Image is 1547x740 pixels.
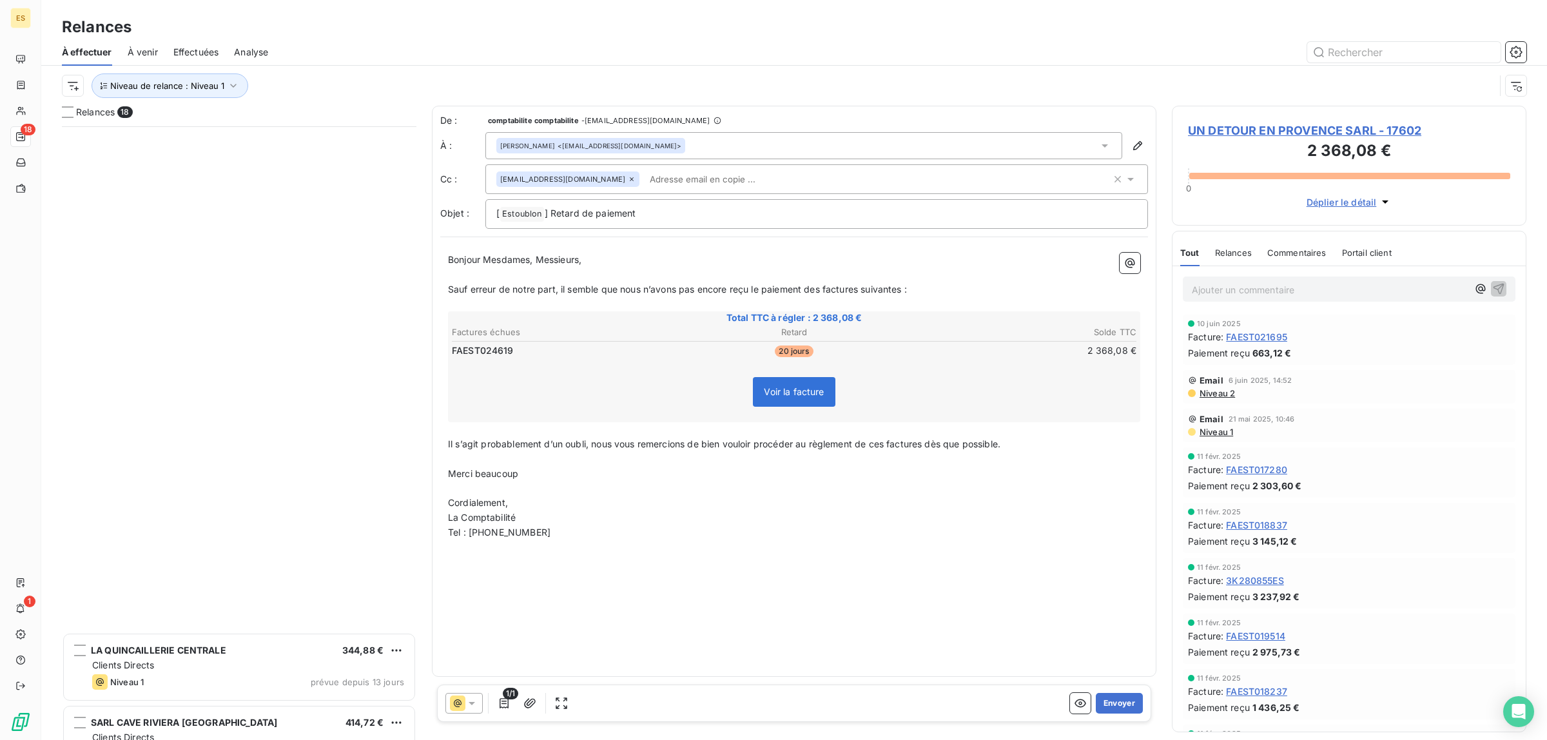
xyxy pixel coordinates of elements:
span: Email [1200,414,1223,424]
th: Retard [680,326,908,339]
span: Total TTC à régler : 2 368,08 € [450,311,1138,324]
div: grid [62,126,416,740]
span: FAEST018837 [1226,518,1287,532]
span: 663,12 € [1252,346,1291,360]
span: Paiement reçu [1188,701,1250,714]
span: Effectuées [173,46,219,59]
span: 18 [117,106,132,118]
span: 2 303,60 € [1252,479,1302,492]
span: 11 févr. 2025 [1197,730,1241,737]
span: Facture : [1188,330,1223,344]
span: 1 [24,596,35,607]
span: - [EMAIL_ADDRESS][DOMAIN_NAME] [581,117,710,124]
button: Envoyer [1096,693,1143,714]
a: 18 [10,126,30,147]
span: Bonjour Mesdames, Messieurs, [448,254,581,265]
span: À venir [128,46,158,59]
span: [ [496,208,500,219]
span: Facture : [1188,685,1223,698]
span: Niveau 2 [1198,388,1235,398]
span: 344,88 € [342,645,384,656]
span: Facture : [1188,629,1223,643]
span: 1 436,25 € [1252,701,1300,714]
label: Cc : [440,173,485,186]
h3: 2 368,08 € [1188,139,1510,165]
span: 10 juin 2025 [1197,320,1241,327]
span: Email [1200,375,1223,385]
span: FAEST019514 [1226,629,1285,643]
span: À effectuer [62,46,112,59]
span: 0 [1186,183,1191,193]
span: Portail client [1342,248,1392,258]
button: Niveau de relance : Niveau 1 [92,73,248,98]
span: FAEST021695 [1226,330,1287,344]
th: Factures échues [451,326,679,339]
span: [PERSON_NAME] [500,141,555,150]
span: 11 févr. 2025 [1197,453,1241,460]
span: Paiement reçu [1188,346,1250,360]
span: Relances [76,106,115,119]
span: 414,72 € [345,717,384,728]
div: Open Intercom Messenger [1503,696,1534,727]
span: ] Retard de paiement [545,208,636,219]
span: Il s’agit probablement d’un oubli, nous vous remercions de bien vouloir procéder au règlement de ... [448,438,1000,449]
img: Logo LeanPay [10,712,31,732]
span: Estoublon [500,207,543,222]
span: Cordialement, [448,497,508,508]
span: 2 975,73 € [1252,645,1301,659]
span: FAEST024619 [452,344,514,357]
span: Facture : [1188,463,1223,476]
span: Facture : [1188,574,1223,587]
div: <[EMAIL_ADDRESS][DOMAIN_NAME]> [500,141,681,150]
th: Solde TTC [910,326,1137,339]
span: UN DETOUR EN PROVENCE SARL - 17602 [1188,122,1510,139]
span: Analyse [234,46,268,59]
span: Tel : [PHONE_NUMBER] [448,527,550,538]
span: Voir la facture [764,386,824,397]
span: Commentaires [1267,248,1327,258]
span: FAEST017280 [1226,463,1287,476]
span: 11 févr. 2025 [1197,619,1241,627]
span: Déplier le détail [1307,195,1377,209]
span: Niveau 1 [1198,427,1233,437]
span: 3 237,92 € [1252,590,1300,603]
span: 21 mai 2025, 10:46 [1229,415,1295,423]
span: Merci beaucoup [448,468,518,479]
span: 3 145,12 € [1252,534,1298,548]
span: 11 févr. 2025 [1197,674,1241,682]
span: 20 jours [775,346,813,357]
span: LA QUINCAILLERIE CENTRALE [91,645,226,656]
span: SARL CAVE RIVIERA [GEOGRAPHIC_DATA] [91,717,277,728]
span: 11 févr. 2025 [1197,563,1241,571]
span: Relances [1215,248,1252,258]
span: Clients Directs [92,659,154,670]
span: FAEST018237 [1226,685,1287,698]
span: Paiement reçu [1188,645,1250,659]
span: Paiement reçu [1188,479,1250,492]
h3: Relances [62,15,131,39]
span: 3K280855ES [1226,574,1284,587]
span: Niveau de relance : Niveau 1 [110,81,224,91]
span: Paiement reçu [1188,534,1250,548]
span: 1/1 [503,688,518,699]
input: Adresse email en copie ... [645,170,793,189]
span: comptabilite comptabilite [488,117,579,124]
td: 2 368,08 € [910,344,1137,358]
span: De : [440,114,485,127]
span: Tout [1180,248,1200,258]
span: Facture : [1188,518,1223,532]
input: Rechercher [1307,42,1501,63]
span: Niveau 1 [110,677,144,687]
span: La Comptabilité [448,512,516,523]
span: Paiement reçu [1188,590,1250,603]
span: 11 févr. 2025 [1197,508,1241,516]
span: 6 juin 2025, 14:52 [1229,376,1292,384]
span: prévue depuis 13 jours [311,677,404,687]
span: Objet : [440,208,469,219]
button: Déplier le détail [1303,195,1396,209]
span: 18 [21,124,35,135]
span: [EMAIL_ADDRESS][DOMAIN_NAME] [500,175,625,183]
div: ES [10,8,31,28]
label: À : [440,139,485,152]
span: Sauf erreur de notre part, il semble que nous n’avons pas encore reçu le paiement des factures su... [448,284,907,295]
